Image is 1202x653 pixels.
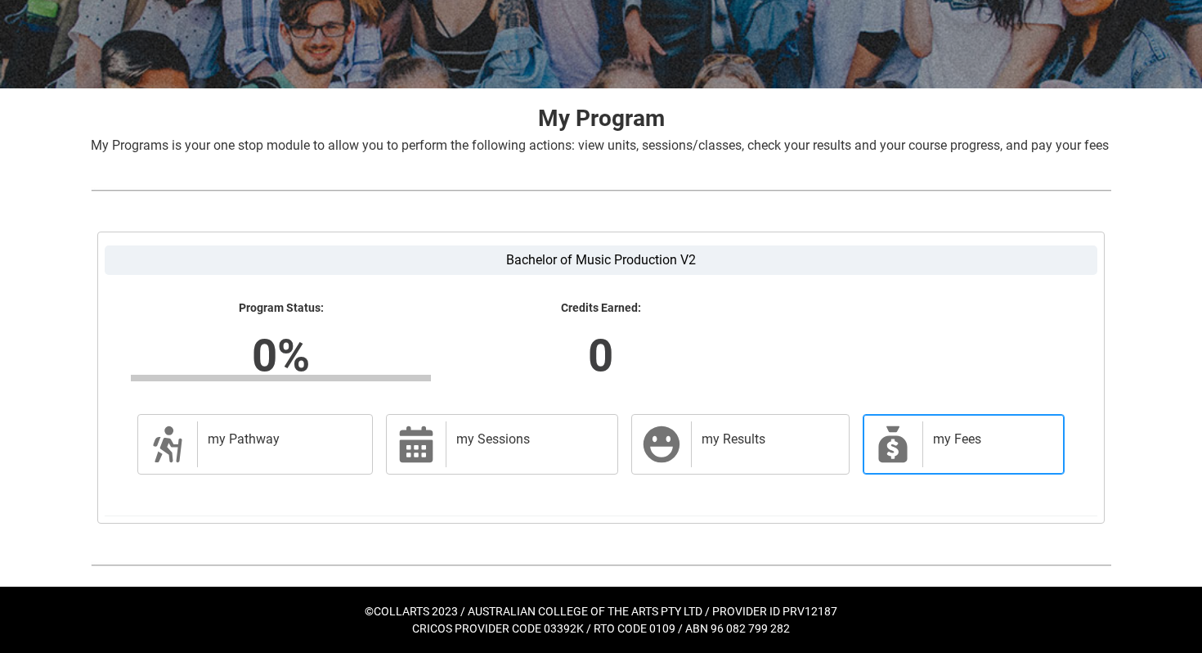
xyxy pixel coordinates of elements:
[702,431,832,448] h2: my Results
[873,425,913,464] span: My Payments
[148,425,187,464] span: Description of icon when needed
[538,105,665,132] strong: My Program
[131,301,431,316] lightning-formatted-text: Program Status:
[91,137,1109,153] span: My Programs is your one stop module to allow you to perform the following actions: view units, se...
[25,322,536,389] lightning-formatted-number: 0%
[451,301,751,316] lightning-formatted-text: Credits Earned:
[933,431,1047,448] h2: my Fees
[131,375,431,381] div: Progress Bar
[456,431,601,448] h2: my Sessions
[631,414,850,475] a: my Results
[863,414,1065,475] a: my Fees
[137,414,373,475] a: my Pathway
[91,182,1111,199] img: REDU_GREY_LINE
[208,431,356,448] h2: my Pathway
[386,414,618,475] a: my Sessions
[105,245,1097,275] label: Bachelor of Music Production V2
[91,556,1111,574] img: REDU_GREY_LINE
[346,322,856,389] lightning-formatted-number: 0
